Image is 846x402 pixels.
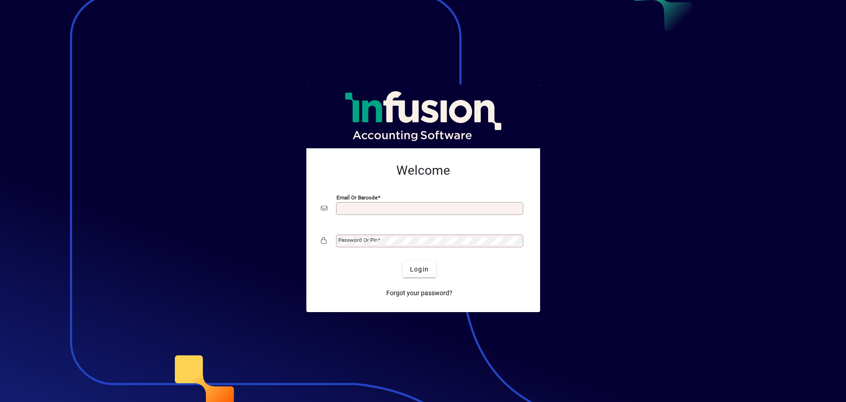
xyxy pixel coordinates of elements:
[338,237,378,243] mat-label: Password or Pin
[410,265,429,274] span: Login
[386,288,452,298] span: Forgot your password?
[403,261,436,277] button: Login
[321,163,525,178] h2: Welcome
[383,285,456,301] a: Forgot your password?
[336,194,378,201] mat-label: Email or Barcode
